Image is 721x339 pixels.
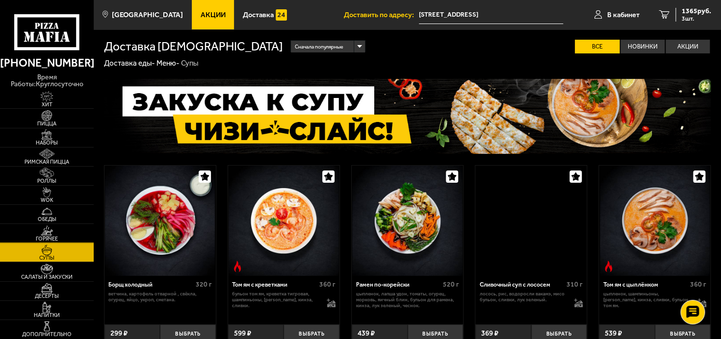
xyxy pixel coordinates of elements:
[600,166,710,275] img: Том ям с цыплёнком
[156,59,180,68] a: Меню-
[352,166,462,275] img: Рамен по-корейски
[607,11,640,19] span: В кабинет
[104,59,155,68] a: Доставка еды-
[104,41,283,53] h1: Доставка [DEMOGRAPHIC_DATA]
[666,40,710,53] label: Акции
[605,330,622,337] span: 539 ₽
[479,291,566,303] p: лосось, рис, водоросли вакамэ, мисо бульон, сливки, лук зеленый.
[344,11,419,19] span: Доставить по адресу:
[575,40,619,53] label: Все
[104,166,216,275] a: Борщ холодный
[475,166,587,275] a: Сливочный суп с лососем
[603,291,690,309] p: цыпленок, шампиньоны, [PERSON_NAME], кинза, сливки, бульон том ям.
[229,166,338,275] img: Том ям с креветками
[603,281,688,289] div: Том ям с цыплёнком
[108,281,193,289] div: Борщ холодный
[682,16,711,22] span: 3 шт.
[419,6,563,24] span: Санкт-Петербург, Прибрежная улица, 9
[200,11,225,19] span: Акции
[108,291,211,303] p: ветчина, картофель отварной , свёкла, огурец, яйцо, укроп, сметана.
[105,166,215,275] img: Борщ холодный
[479,281,564,289] div: Сливочный суп с лососем
[566,280,583,289] span: 310 г
[620,40,665,53] label: Новинки
[599,166,710,275] a: Острое блюдоТом ям с цыплёнком
[243,11,274,19] span: Доставка
[181,59,198,69] div: Супы
[690,280,706,289] span: 360 г
[603,261,614,272] img: Острое блюдо
[352,166,463,275] a: Рамен по-корейски
[195,280,211,289] span: 320 г
[234,330,251,337] span: 599 ₽
[232,281,316,289] div: Том ям с креветками
[356,291,459,309] p: цыпленок, лапша удон, томаты, огурец, морковь, яичный блин, бульон для рамена, кинза, лук зеленый...
[358,330,375,337] span: 439 ₽
[319,280,335,289] span: 360 г
[682,8,711,15] span: 1365 руб.
[356,281,440,289] div: Рамен по-корейски
[112,11,183,19] span: [GEOGRAPHIC_DATA]
[443,280,459,289] span: 520 г
[110,330,127,337] span: 299 ₽
[228,166,339,275] a: Острое блюдоТом ям с креветками
[295,40,343,54] span: Сначала популярные
[276,9,287,21] img: 15daf4d41897b9f0e9f617042186c801.svg
[419,6,563,24] input: Ваш адрес доставки
[232,291,319,309] p: бульон том ям, креветка тигровая, шампиньоны, [PERSON_NAME], кинза, сливки.
[481,330,498,337] span: 369 ₽
[232,261,243,272] img: Острое блюдо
